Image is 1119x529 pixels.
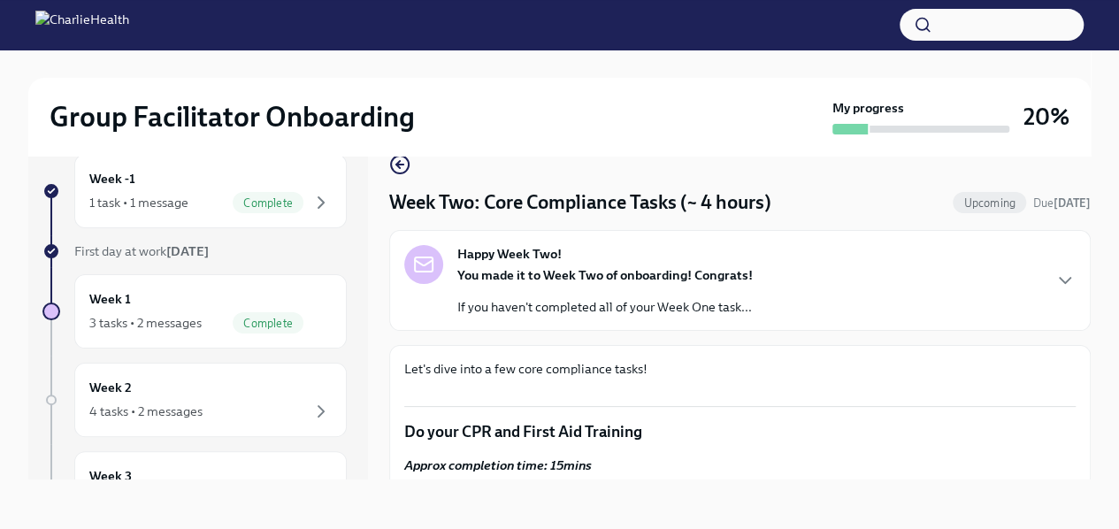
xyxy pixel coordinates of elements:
p: If you haven't completed all of your Week One task... [457,298,753,316]
strong: [DATE] [1054,196,1091,210]
p: Do your CPR and First Aid Training [404,421,1076,442]
span: Complete [233,196,303,210]
span: Due [1033,196,1091,210]
strong: Approx completion time: 15mins [404,457,592,473]
div: 1 task • 1 message [89,194,188,211]
h6: Week 2 [89,378,132,397]
a: Week 13 tasks • 2 messagesComplete [42,274,347,349]
div: 4 tasks • 2 messages [89,402,203,420]
h6: Week 3 [89,466,132,486]
a: Week -11 task • 1 messageComplete [42,154,347,228]
img: CharlieHealth [35,11,129,39]
strong: You made it to Week Two of onboarding! Congrats! [457,267,753,283]
strong: Happy Week Two! [457,245,562,263]
a: First day at work[DATE] [42,242,347,260]
span: Complete [233,317,303,330]
span: Upcoming [953,196,1026,210]
strong: [DATE] [166,243,209,259]
strong: My progress [832,99,904,117]
a: Week 24 tasks • 2 messages [42,363,347,437]
h4: Week Two: Core Compliance Tasks (~ 4 hours) [389,189,771,216]
h6: Week -1 [89,169,135,188]
div: 3 tasks • 2 messages [89,314,202,332]
span: First day at work [74,243,209,259]
p: Let's dive into a few core compliance tasks! [404,360,1076,378]
h2: Group Facilitator Onboarding [50,99,415,134]
h6: Week 1 [89,289,131,309]
span: October 6th, 2025 09:00 [1033,195,1091,211]
a: Week 3 [42,451,347,525]
h3: 20% [1023,101,1069,133]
